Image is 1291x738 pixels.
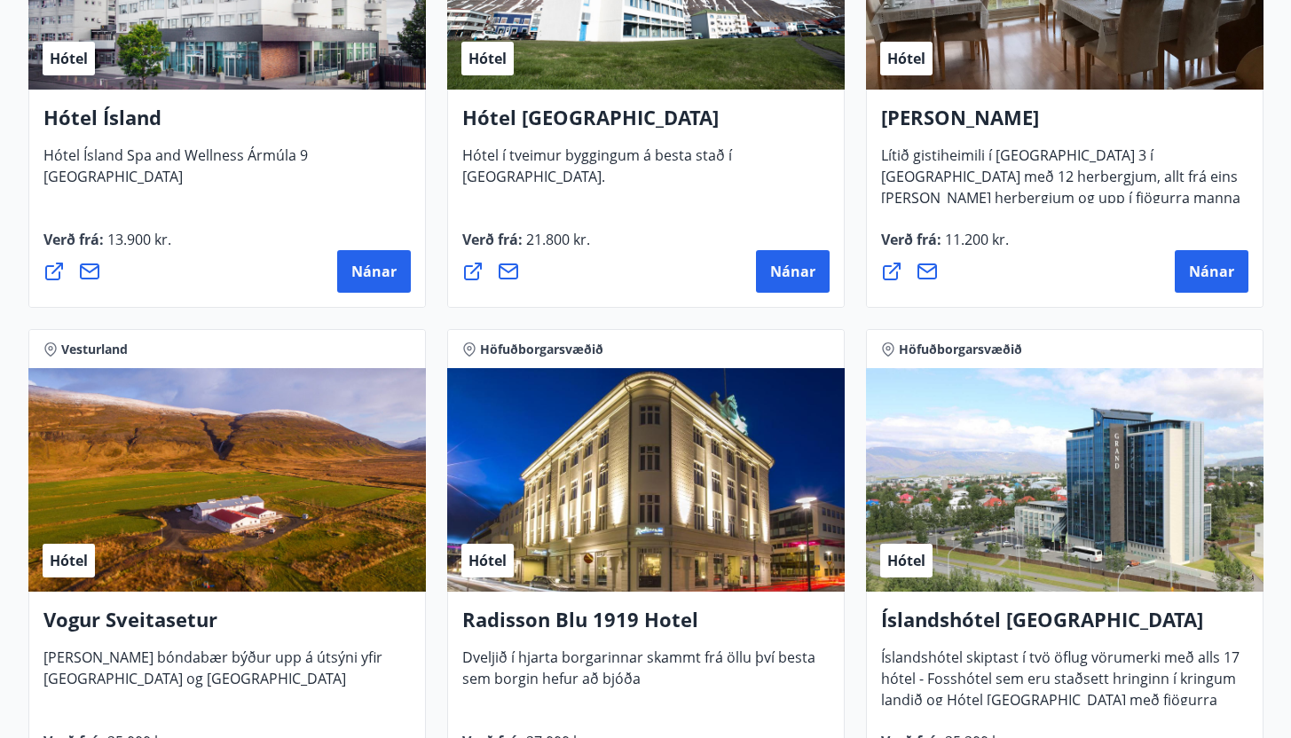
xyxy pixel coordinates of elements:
[523,230,590,249] span: 21.800 kr.
[881,104,1248,145] h4: [PERSON_NAME]
[337,250,411,293] button: Nánar
[1189,262,1234,281] span: Nánar
[462,104,830,145] h4: Hótel [GEOGRAPHIC_DATA]
[468,49,507,68] span: Hótel
[462,606,830,647] h4: Radisson Blu 1919 Hotel
[881,145,1240,243] span: Lítið gistiheimili í [GEOGRAPHIC_DATA] 3 í [GEOGRAPHIC_DATA] með 12 herbergjum, allt frá eins [PE...
[50,551,88,570] span: Hótel
[61,341,128,358] span: Vesturland
[462,648,815,703] span: Dveljið í hjarta borgarinnar skammt frá öllu því besta sem borgin hefur að bjóða
[462,145,732,200] span: Hótel í tveimur byggingum á besta stað í [GEOGRAPHIC_DATA].
[480,341,603,358] span: Höfuðborgarsvæðið
[881,606,1248,647] h4: Íslandshótel [GEOGRAPHIC_DATA]
[899,341,1022,358] span: Höfuðborgarsvæðið
[43,230,171,263] span: Verð frá :
[1175,250,1248,293] button: Nánar
[50,49,88,68] span: Hótel
[462,230,590,263] span: Verð frá :
[756,250,830,293] button: Nánar
[43,606,411,647] h4: Vogur Sveitasetur
[881,230,1009,263] span: Verð frá :
[43,104,411,145] h4: Hótel Ísland
[43,648,382,703] span: [PERSON_NAME] bóndabær býður upp á útsýni yfir [GEOGRAPHIC_DATA] og [GEOGRAPHIC_DATA]
[887,551,925,570] span: Hótel
[351,262,397,281] span: Nánar
[941,230,1009,249] span: 11.200 kr.
[43,145,308,200] span: Hótel Ísland Spa and Wellness Ármúla 9 [GEOGRAPHIC_DATA]
[887,49,925,68] span: Hótel
[468,551,507,570] span: Hótel
[104,230,171,249] span: 13.900 kr.
[770,262,815,281] span: Nánar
